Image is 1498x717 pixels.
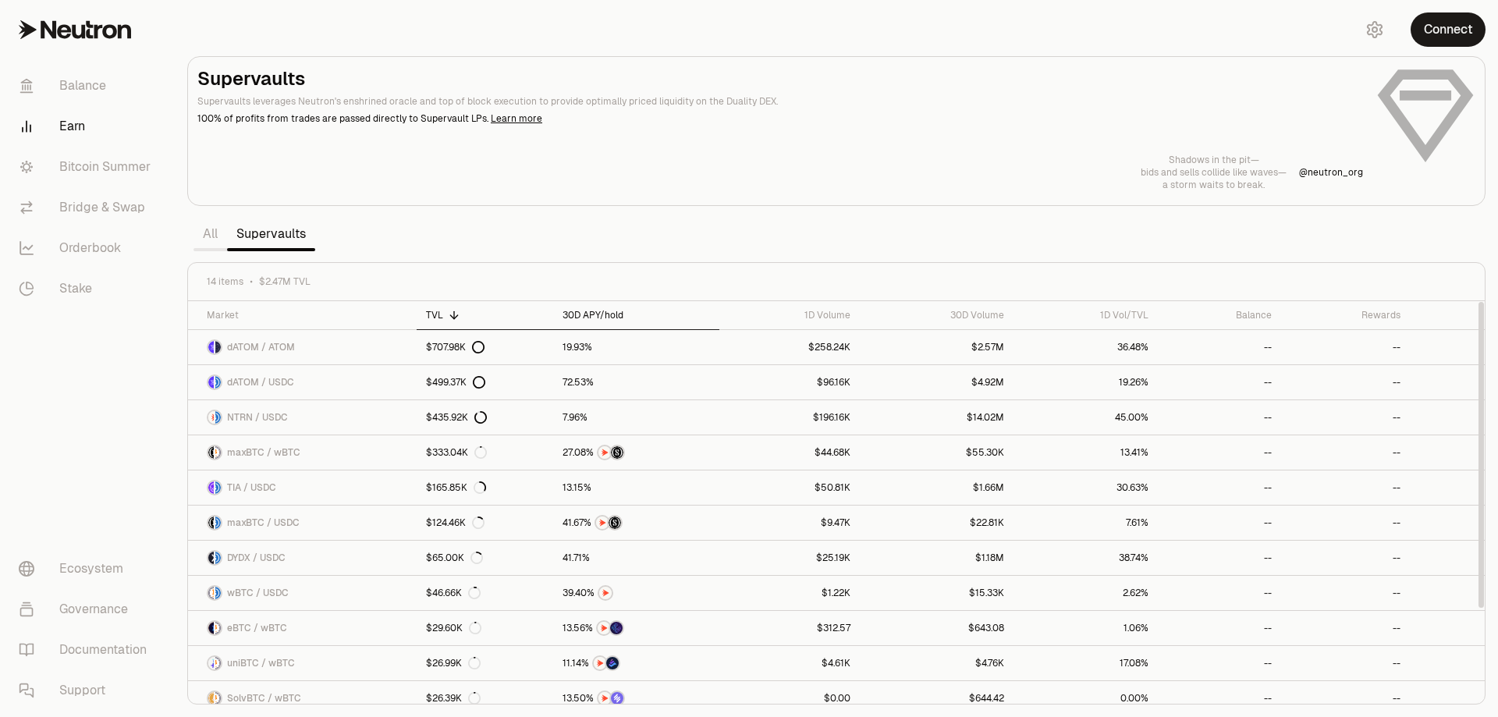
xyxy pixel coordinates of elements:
a: Governance [6,589,169,630]
p: Shadows in the pit— [1141,154,1287,166]
div: $29.60K [426,622,481,634]
a: Bitcoin Summer [6,147,169,187]
a: -- [1281,576,1410,610]
a: $499.37K [417,365,553,399]
div: Rewards [1290,309,1400,321]
a: $15.33K [860,576,1013,610]
img: USDC Logo [215,411,221,424]
img: NTRN [598,692,611,705]
a: $643.08 [860,611,1013,645]
div: $46.66K [426,587,481,599]
a: -- [1158,506,1281,540]
img: Solv Points [611,692,623,705]
a: $44.68K [719,435,860,470]
a: $0.00 [719,681,860,715]
a: $29.60K [417,611,553,645]
img: DYDX Logo [208,552,214,564]
div: $124.46K [426,516,485,529]
img: NTRN Logo [208,411,214,424]
a: -- [1158,541,1281,575]
button: NTRNStructured Points [563,515,710,531]
img: wBTC Logo [215,446,221,459]
img: USDC Logo [215,587,221,599]
div: 30D APY/hold [563,309,710,321]
a: $25.19K [719,541,860,575]
a: dATOM LogoATOM LogodATOM / ATOM [188,330,417,364]
a: $26.99K [417,646,553,680]
a: Orderbook [6,228,169,268]
button: NTRN [563,585,710,601]
a: $1.22K [719,576,860,610]
img: TIA Logo [208,481,214,494]
a: 2.62% [1013,576,1158,610]
div: $499.37K [426,376,485,389]
a: $312.57 [719,611,860,645]
a: uniBTC LogowBTC LogouniBTC / wBTC [188,646,417,680]
a: -- [1281,400,1410,435]
h2: Supervaults [197,66,1363,91]
span: $2.47M TVL [259,275,311,288]
a: maxBTC LogowBTC LogomaxBTC / wBTC [188,435,417,470]
a: NTRNBedrock Diamonds [553,646,719,680]
a: wBTC LogoUSDC LogowBTC / USDC [188,576,417,610]
img: NTRN [599,587,612,599]
span: DYDX / USDC [227,552,286,564]
button: Connect [1411,12,1486,47]
a: $26.39K [417,681,553,715]
a: Support [6,670,169,711]
img: USDC Logo [215,481,221,494]
span: eBTC / wBTC [227,622,287,634]
a: Documentation [6,630,169,670]
a: $22.81K [860,506,1013,540]
a: TIA LogoUSDC LogoTIA / USDC [188,470,417,505]
a: $46.66K [417,576,553,610]
a: 1.06% [1013,611,1158,645]
div: 1D Vol/TVL [1023,309,1148,321]
a: $4.61K [719,646,860,680]
span: TIA / USDC [227,481,276,494]
a: NTRNStructured Points [553,506,719,540]
p: a storm waits to break. [1141,179,1287,191]
a: -- [1158,681,1281,715]
a: -- [1281,365,1410,399]
a: NTRN LogoUSDC LogoNTRN / USDC [188,400,417,435]
a: SolvBTC LogowBTC LogoSolvBTC / wBTC [188,681,417,715]
a: $4.92M [860,365,1013,399]
img: USDC Logo [215,516,221,529]
div: TVL [426,309,544,321]
img: wBTC Logo [215,692,221,705]
img: maxBTC Logo [208,516,214,529]
a: -- [1158,470,1281,505]
a: $258.24K [719,330,860,364]
a: $196.16K [719,400,860,435]
div: $65.00K [426,552,483,564]
a: 19.26% [1013,365,1158,399]
a: $65.00K [417,541,553,575]
a: $1.66M [860,470,1013,505]
a: -- [1158,435,1281,470]
a: 7.61% [1013,506,1158,540]
button: NTRNSolv Points [563,690,710,706]
a: $435.92K [417,400,553,435]
a: NTRN [553,576,719,610]
a: @neutron_org [1299,166,1363,179]
img: EtherFi Points [610,622,623,634]
a: 36.48% [1013,330,1158,364]
a: $124.46K [417,506,553,540]
p: @ neutron_org [1299,166,1363,179]
a: maxBTC LogoUSDC LogomaxBTC / USDC [188,506,417,540]
a: NTRNSolv Points [553,681,719,715]
p: 100% of profits from trades are passed directly to Supervault LPs. [197,112,1363,126]
img: wBTC Logo [215,657,221,669]
a: Shadows in the pit—bids and sells collide like waves—a storm waits to break. [1141,154,1287,191]
img: dATOM Logo [208,376,214,389]
a: $707.98K [417,330,553,364]
div: $435.92K [426,411,487,424]
a: All [193,218,227,250]
span: 14 items [207,275,243,288]
a: $165.85K [417,470,553,505]
a: -- [1281,435,1410,470]
img: ATOM Logo [215,341,221,353]
span: maxBTC / USDC [227,516,300,529]
span: dATOM / USDC [227,376,294,389]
